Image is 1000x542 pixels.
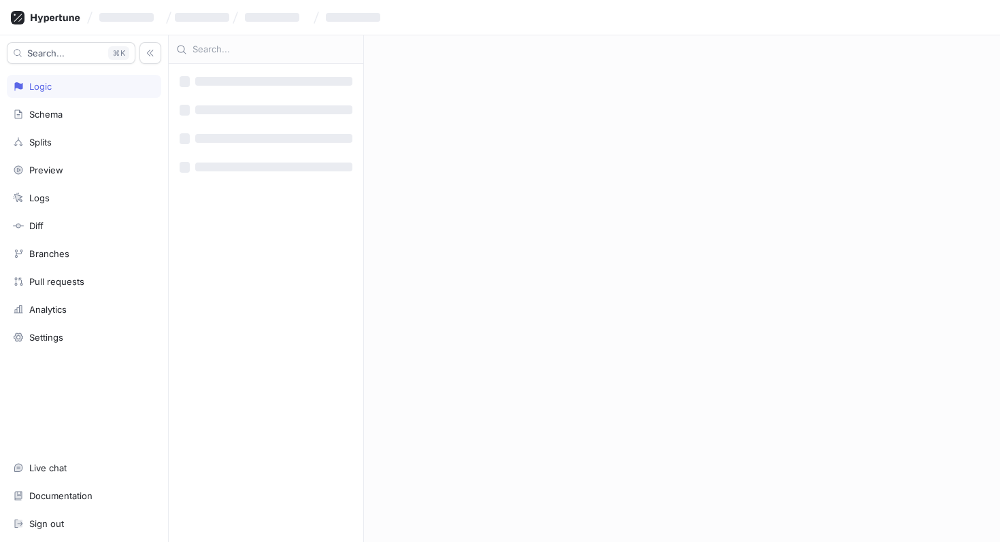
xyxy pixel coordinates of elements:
div: Schema [29,109,63,120]
div: Splits [29,137,52,148]
div: Logic [29,81,52,92]
button: ‌ [94,6,165,29]
span: ‌ [195,105,352,114]
span: ‌ [180,133,190,144]
button: ‌ [320,6,391,29]
div: K [108,46,129,60]
span: ‌ [245,13,299,22]
span: ‌ [180,76,190,87]
span: ‌ [175,13,229,22]
span: ‌ [195,134,352,143]
button: Search...K [7,42,135,64]
input: Search... [193,43,356,56]
span: ‌ [180,162,190,173]
div: Analytics [29,304,67,315]
div: Branches [29,248,69,259]
div: Pull requests [29,276,84,287]
div: Live chat [29,462,67,473]
a: Documentation [7,484,161,507]
span: ‌ [195,163,352,171]
div: Diff [29,220,44,231]
div: Sign out [29,518,64,529]
div: Settings [29,332,63,343]
span: ‌ [180,105,190,116]
span: ‌ [195,77,352,86]
span: Search... [27,49,65,57]
span: ‌ [326,13,380,22]
div: Documentation [29,490,93,501]
span: ‌ [99,13,154,22]
div: Logs [29,192,50,203]
button: ‌ [239,6,310,29]
div: Preview [29,165,63,175]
